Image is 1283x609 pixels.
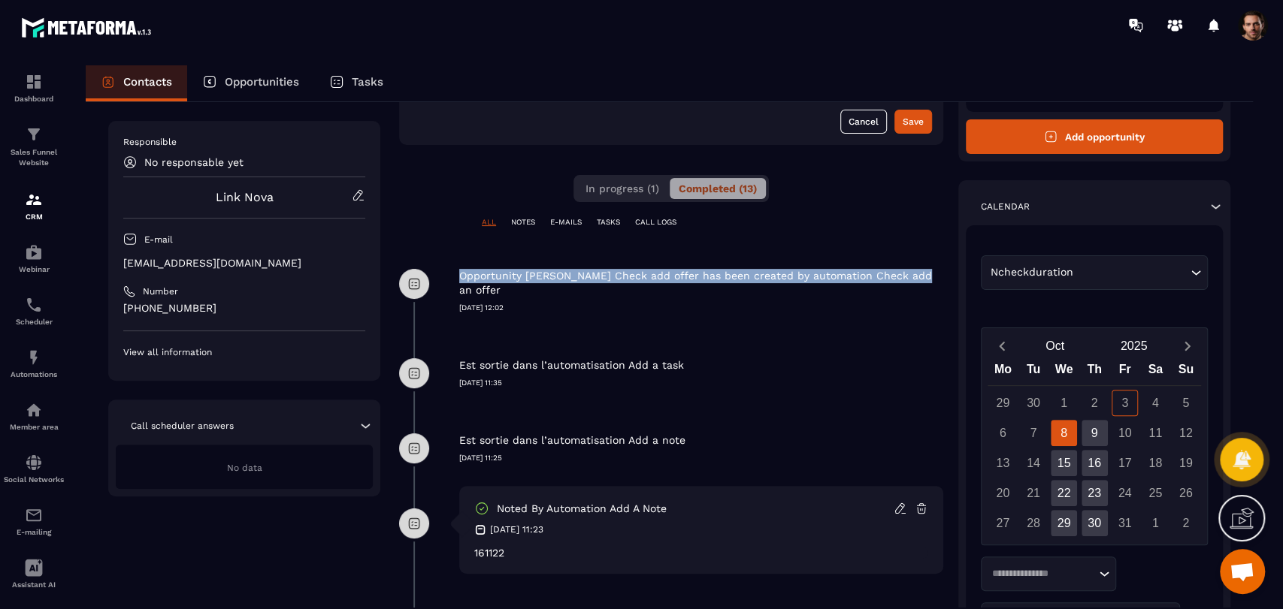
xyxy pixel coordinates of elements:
p: Calendar [981,200,1030,213]
span: Ncheckduration [987,264,1076,281]
p: Automations [4,370,64,378]
div: 19 [1173,450,1199,476]
div: 31 [1112,510,1138,536]
div: 29 [1051,510,1077,536]
button: Previous month [988,336,1015,356]
div: 12 [1173,420,1199,446]
p: Sales Funnel Website [4,147,64,168]
p: Social Networks [4,475,64,484]
div: 1 [1051,390,1077,416]
button: In progress (1) [576,178,668,199]
div: 20 [990,480,1016,506]
div: Search for option [981,255,1208,290]
div: 1 [1142,510,1169,536]
p: Assistant AI [4,580,64,589]
p: Est sortie dans l’automatisation Add a task [459,358,684,372]
div: 10 [1112,420,1138,446]
div: Search for option [981,556,1116,591]
div: 29 [990,390,1016,416]
div: Fr [1109,359,1140,385]
p: Call scheduler answers [131,420,234,432]
div: 2 [1082,390,1108,416]
p: No responsable yet [144,156,244,168]
span: No data [227,463,262,473]
p: [DATE] 12:02 [459,303,943,313]
img: formation [25,191,43,209]
img: automations [25,243,43,261]
img: email [25,506,43,524]
div: 21 [1020,480,1046,506]
div: Sa [1140,359,1171,385]
div: Save [903,114,924,129]
img: logo [21,14,156,41]
a: schedulerschedulerScheduler [4,285,64,337]
div: 11 [1142,420,1169,446]
p: Noted by automation Add a note [497,502,667,516]
p: CALL LOGS [635,217,676,228]
a: automationsautomationsMember area [4,390,64,442]
p: TASKS [597,217,620,228]
a: Contacts [86,65,187,101]
a: formationformationCRM [4,179,64,232]
p: Opportunity [PERSON_NAME] Check add offer has been created by automation Check add an offer [459,269,940,297]
div: Tu [1018,359,1049,385]
div: 5 [1173,390,1199,416]
div: Calendar wrapper [988,359,1201,536]
a: Link Nova [216,190,274,204]
button: Save [894,110,932,134]
p: Member area [4,423,64,431]
img: scheduler [25,296,43,314]
input: Search for option [1076,264,1187,281]
div: 4 [1142,390,1169,416]
p: [EMAIL_ADDRESS][DOMAIN_NAME] [123,256,365,270]
p: E-MAILS [550,217,582,228]
p: Opportunities [225,75,299,89]
div: 161122 [474,547,928,559]
a: automationsautomationsAutomations [4,337,64,390]
div: 25 [1142,480,1169,506]
a: social-networksocial-networkSocial Networks [4,442,64,495]
a: Tasks [314,65,398,101]
div: 9 [1082,420,1108,446]
div: 23 [1082,480,1108,506]
a: formationformationSales Funnel Website [4,114,64,179]
p: Responsible [123,136,365,148]
div: 17 [1112,450,1138,476]
button: Completed (13) [670,178,766,199]
img: social-network [25,454,43,472]
div: 7 [1020,420,1046,446]
p: E-mailing [4,528,64,536]
input: Search for option [987,566,1095,581]
div: 16 [1082,450,1108,476]
p: Contacts [123,75,172,89]
button: Add opportunity [966,119,1223,154]
div: 28 [1020,510,1046,536]
div: Th [1079,359,1110,385]
div: 24 [1112,480,1138,506]
div: Mo [988,359,1018,385]
button: Next month [1173,336,1201,356]
p: NOTES [511,217,535,228]
button: Open years overlay [1094,333,1173,359]
div: 3 [1112,390,1138,416]
div: 18 [1142,450,1169,476]
img: formation [25,125,43,143]
div: 15 [1051,450,1077,476]
div: Mở cuộc trò chuyện [1220,549,1265,594]
span: Completed (13) [679,182,757,194]
div: 6 [990,420,1016,446]
img: formation [25,73,43,91]
p: Tasks [352,75,383,89]
p: Webinar [4,265,64,273]
p: Number [143,285,178,297]
img: automations [25,401,43,419]
button: Open months overlay [1015,333,1094,359]
div: 2 [1173,510,1199,536]
img: automations [25,348,43,366]
div: Su [1170,359,1201,385]
div: We [1048,359,1079,385]
p: Est sortie dans l’automatisation Add a note [459,433,685,448]
p: [DATE] 11:23 [490,523,543,535]
a: automationsautomationsWebinar [4,232,64,285]
a: Assistant AI [4,547,64,600]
